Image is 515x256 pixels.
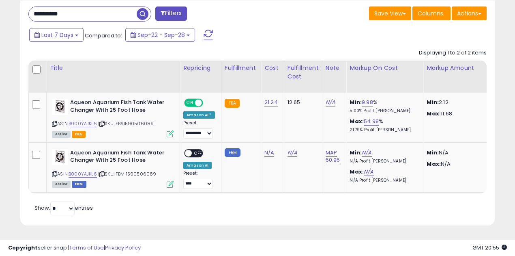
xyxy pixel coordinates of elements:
button: Sep-22 - Sep-28 [125,28,195,42]
div: Amazon AI [183,162,212,169]
a: B000YAJKL6 [69,171,97,178]
a: N/A [264,149,274,157]
b: Aqueon Aquarium Fish Tank Water Changer With 25 Foot Hose [70,149,169,166]
div: Fulfillment Cost [288,64,319,81]
a: N/A [288,149,297,157]
span: FBM [72,181,86,188]
button: Columns [412,7,451,20]
span: | SKU: FBM 1590506089 [98,171,157,177]
a: N/A [364,168,373,176]
img: 51oTdVey1mL._SL40_.jpg [52,99,68,115]
th: The percentage added to the cost of goods (COGS) that forms the calculator for Min & Max prices. [346,61,423,93]
b: Max: [350,168,364,176]
button: Filters [155,7,187,21]
span: OFF [202,100,215,106]
div: Note [326,64,343,72]
p: N/A [427,161,494,168]
a: N/A [326,98,335,106]
b: Min: [350,149,362,156]
strong: Copyright [8,244,38,252]
div: % [350,118,417,133]
a: Privacy Policy [105,244,141,252]
p: 5.00% Profit [PERSON_NAME] [350,108,417,114]
span: OFF [192,150,205,156]
div: Markup on Cost [350,64,420,72]
a: 54.99 [364,117,379,126]
img: 51oTdVey1mL._SL40_.jpg [52,149,68,165]
span: Show: entries [34,204,93,212]
p: N/A [427,149,494,156]
div: seller snap | | [8,244,141,252]
b: Aqueon Aquarium Fish Tank Water Changer With 25 Foot Hose [70,99,169,116]
a: B000YAJKL6 [69,120,97,127]
div: 12.65 [288,99,316,106]
a: Terms of Use [69,244,104,252]
small: FBA [225,99,240,108]
div: Markup Amount [427,64,497,72]
p: 11.68 [427,110,494,117]
span: All listings currently available for purchase on Amazon [52,131,71,138]
p: N/A Profit [PERSON_NAME] [350,178,417,183]
p: 21.79% Profit [PERSON_NAME] [350,127,417,133]
div: ASIN: [52,99,174,137]
strong: Min: [427,98,439,106]
a: 21.24 [264,98,278,106]
div: Title [50,64,176,72]
div: Repricing [183,64,218,72]
div: Preset: [183,171,215,189]
div: Preset: [183,120,215,139]
div: Displaying 1 to 2 of 2 items [419,49,487,57]
button: Actions [452,7,487,20]
p: 2.12 [427,99,494,106]
a: 9.98 [362,98,373,106]
div: Amazon AI * [183,111,215,119]
span: ON [185,100,195,106]
a: N/A [362,149,371,157]
small: FBM [225,148,240,157]
span: 2025-10-6 20:55 GMT [472,244,507,252]
span: Sep-22 - Sep-28 [137,31,185,39]
span: All listings currently available for purchase on Amazon [52,181,71,188]
span: | SKU: FBA1590506089 [98,120,154,127]
b: Min: [350,98,362,106]
span: Last 7 Days [41,31,73,39]
div: % [350,99,417,114]
button: Save View [369,7,411,20]
button: Last 7 Days [29,28,84,42]
span: FBA [72,131,86,138]
b: Max: [350,117,364,125]
a: MAP 50.95 [326,149,340,164]
div: Cost [264,64,281,72]
strong: Max: [427,160,441,168]
p: N/A Profit [PERSON_NAME] [350,158,417,164]
strong: Max: [427,110,441,117]
div: Fulfillment [225,64,257,72]
strong: Min: [427,149,439,156]
span: Compared to: [85,32,122,39]
div: ASIN: [52,149,174,187]
span: Columns [418,9,443,17]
